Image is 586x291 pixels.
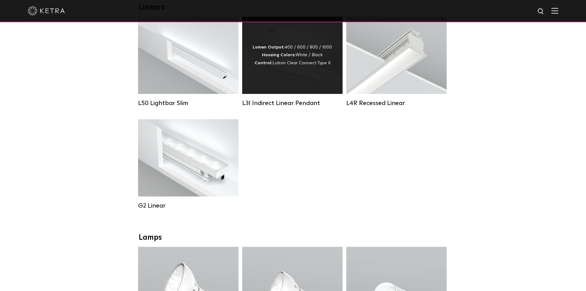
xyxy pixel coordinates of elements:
a: LS0 Lightbar Slim Lumen Output:200 / 350Colors:White / BlackControl:X96 Controller [138,17,238,110]
img: search icon [537,8,545,15]
img: Hamburger%20Nav.svg [551,8,558,14]
strong: Lumen Output: [253,45,285,49]
div: 400 / 600 / 800 / 1000 White / Black Lutron Clear Connect Type X [253,44,332,67]
strong: Control: [255,61,272,65]
div: G2 Linear [138,202,238,209]
a: L3I Indirect Linear Pendant Lumen Output:400 / 600 / 800 / 1000Housing Colors:White / BlackContro... [242,17,343,110]
a: L4R Recessed Linear Lumen Output:400 / 600 / 800 / 1000Colors:White / BlackControl:Lutron Clear C... [346,17,447,110]
div: L4R Recessed Linear [346,99,447,107]
a: G2 Linear Lumen Output:400 / 700 / 1000Colors:WhiteBeam Angles:Flood / [GEOGRAPHIC_DATA] / Narrow... [138,119,238,213]
div: LS0 Lightbar Slim [138,99,238,107]
div: L3I Indirect Linear Pendant [242,99,343,107]
div: Lamps [139,233,448,242]
strong: Housing Colors: [262,53,296,57]
img: ketra-logo-2019-white [28,6,65,15]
